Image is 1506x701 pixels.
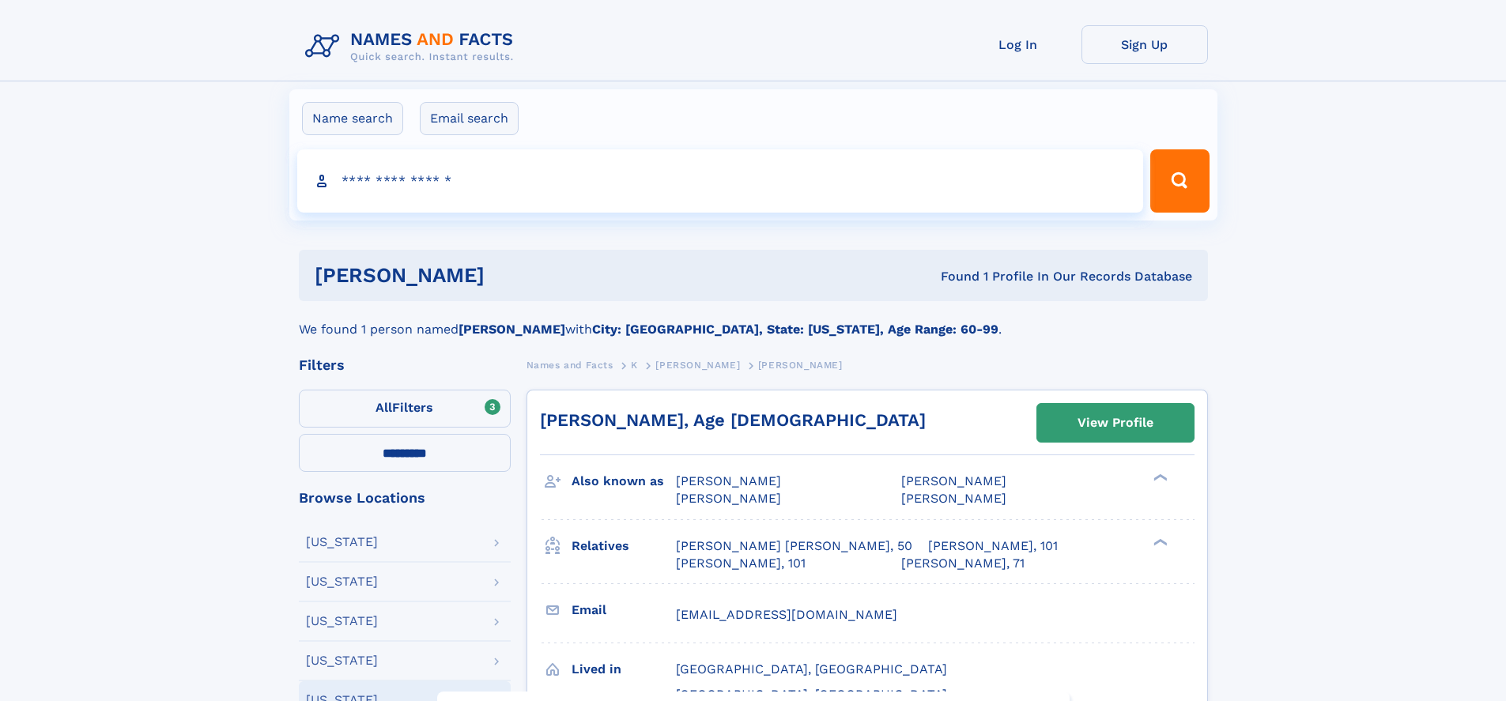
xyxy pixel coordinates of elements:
[901,555,1025,572] a: [PERSON_NAME], 71
[527,355,613,375] a: Names and Facts
[297,149,1144,213] input: search input
[901,473,1006,488] span: [PERSON_NAME]
[955,25,1081,64] a: Log In
[306,654,378,667] div: [US_STATE]
[302,102,403,135] label: Name search
[676,537,912,555] a: [PERSON_NAME] [PERSON_NAME], 50
[676,473,781,488] span: [PERSON_NAME]
[572,533,676,560] h3: Relatives
[306,615,378,628] div: [US_STATE]
[572,597,676,624] h3: Email
[676,607,897,622] span: [EMAIL_ADDRESS][DOMAIN_NAME]
[306,575,378,588] div: [US_STATE]
[676,661,947,677] span: [GEOGRAPHIC_DATA], [GEOGRAPHIC_DATA]
[572,468,676,495] h3: Also known as
[712,268,1192,285] div: Found 1 Profile In Our Records Database
[1081,25,1208,64] a: Sign Up
[655,360,740,371] span: [PERSON_NAME]
[376,400,392,415] span: All
[420,102,519,135] label: Email search
[1149,537,1168,547] div: ❯
[315,266,713,285] h1: [PERSON_NAME]
[299,491,511,505] div: Browse Locations
[901,491,1006,506] span: [PERSON_NAME]
[1037,404,1194,442] a: View Profile
[655,355,740,375] a: [PERSON_NAME]
[572,656,676,683] h3: Lived in
[631,360,638,371] span: K
[676,491,781,506] span: [PERSON_NAME]
[758,360,843,371] span: [PERSON_NAME]
[299,301,1208,339] div: We found 1 person named with .
[676,555,806,572] a: [PERSON_NAME], 101
[459,322,565,337] b: [PERSON_NAME]
[540,410,926,430] a: [PERSON_NAME], Age [DEMOGRAPHIC_DATA]
[592,322,998,337] b: City: [GEOGRAPHIC_DATA], State: [US_STATE], Age Range: 60-99
[1078,405,1153,441] div: View Profile
[928,537,1058,555] a: [PERSON_NAME], 101
[299,25,527,68] img: Logo Names and Facts
[1150,149,1209,213] button: Search Button
[631,355,638,375] a: K
[299,390,511,428] label: Filters
[299,358,511,372] div: Filters
[1149,473,1168,483] div: ❯
[306,536,378,548] div: [US_STATE]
